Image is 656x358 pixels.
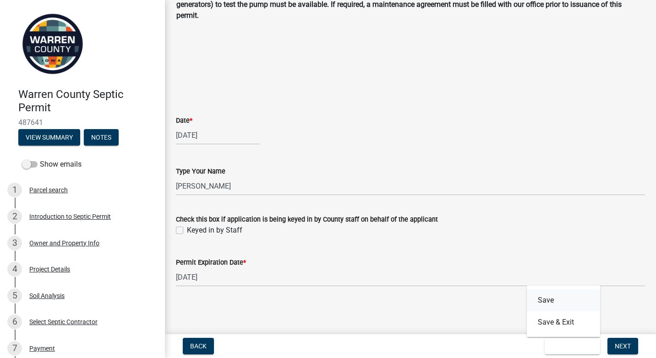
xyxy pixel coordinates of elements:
div: 4 [7,262,22,277]
button: Save & Exit [527,311,600,333]
wm-modal-confirm: Summary [18,134,80,141]
label: Date [176,118,192,124]
div: 5 [7,288,22,303]
button: Next [607,338,638,354]
div: Save & Exit [527,286,600,337]
div: Owner and Property Info [29,240,99,246]
button: Back [183,338,214,354]
label: Permit Expiration Date [176,260,246,266]
div: 6 [7,315,22,329]
div: 3 [7,236,22,250]
div: Soil Analysis [29,293,65,299]
wm-modal-confirm: Notes [84,134,119,141]
label: Type Your Name [176,168,225,175]
div: Parcel search [29,187,68,193]
button: Save [527,289,600,311]
div: Introduction to Septic Permit [29,213,111,220]
img: Warren County, Iowa [18,10,87,78]
div: Select Septic Contractor [29,319,98,325]
label: Keyed in by Staff [187,225,242,236]
div: 1 [7,183,22,197]
div: 2 [7,209,22,224]
div: 7 [7,341,22,356]
button: Save & Exit [545,338,600,354]
h4: Warren County Septic Permit [18,88,158,114]
button: View Summary [18,129,80,146]
label: Check this box if application is being keyed in by County staff on behalf of the applicant [176,217,438,223]
input: mm/dd/yyyy [176,126,260,145]
span: Next [615,342,631,350]
span: 487641 [18,118,147,127]
span: Save & Exit [552,342,587,350]
div: Payment [29,345,55,352]
span: Back [190,342,207,350]
div: Project Details [29,266,70,272]
label: Show emails [22,159,82,170]
button: Notes [84,129,119,146]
